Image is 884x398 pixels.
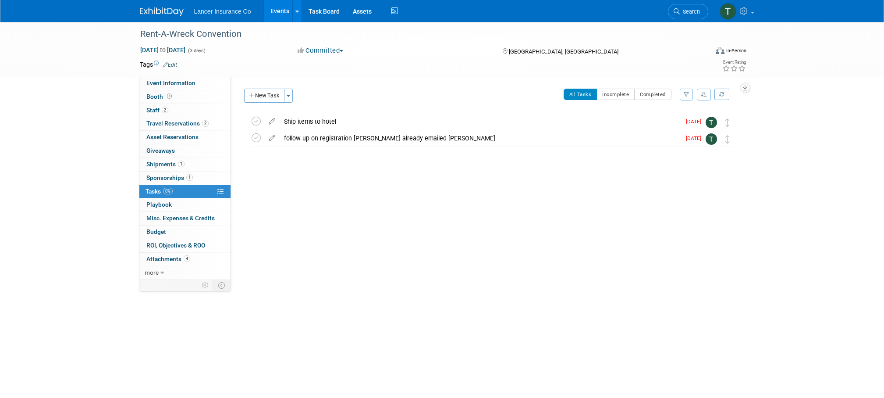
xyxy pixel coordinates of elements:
a: Misc. Expenses & Credits [139,212,231,225]
img: ExhibitDay [140,7,184,16]
span: Attachments [146,255,190,262]
a: Giveaways [139,144,231,158]
button: Incomplete [596,89,635,100]
span: Event Information [146,79,195,86]
span: Booth not reserved yet [165,93,174,100]
span: Tasks [146,188,173,195]
a: Travel Reservations2 [139,117,231,130]
div: Rent-A-Wreck Convention [137,26,695,42]
span: [DATE] [DATE] [140,46,186,54]
span: Misc. Expenses & Credits [146,215,215,222]
a: Event Information [139,77,231,90]
button: Completed [634,89,671,100]
span: [DATE] [686,135,706,141]
td: Personalize Event Tab Strip [198,280,213,291]
span: [GEOGRAPHIC_DATA], [GEOGRAPHIC_DATA] [509,48,618,55]
span: Search [680,8,700,15]
a: Refresh [714,89,729,100]
a: Staff2 [139,104,231,117]
div: In-Person [726,47,746,54]
span: Playbook [146,201,172,208]
a: edit [264,134,280,142]
span: 2 [202,120,209,127]
span: more [145,269,159,276]
span: 1 [178,161,185,167]
a: more [139,266,231,280]
img: Terrence Forrest [720,3,736,20]
img: Terrence Forrest [706,133,717,145]
span: Budget [146,228,166,235]
a: Edit [163,62,177,68]
span: 0% [163,188,173,194]
a: Asset Reservations [139,131,231,144]
td: Toggle Event Tabs [213,280,231,291]
span: 4 [184,255,190,262]
img: Terrence Forrest [706,117,717,128]
a: Attachments4 [139,253,231,266]
button: All Tasks [564,89,597,100]
span: to [159,47,167,54]
span: Sponsorships [146,174,193,181]
span: [DATE] [686,118,706,125]
div: Event Format [657,46,747,59]
span: (3 days) [187,48,206,54]
a: edit [264,118,280,125]
span: Giveaways [146,147,175,154]
span: Staff [146,107,168,114]
a: Shipments1 [139,158,231,171]
span: Lancer Insurance Co [194,8,251,15]
span: Asset Reservations [146,133,199,140]
a: Tasks0% [139,185,231,198]
span: ROI, Objectives & ROO [146,242,205,249]
i: Move task [725,135,730,143]
img: Format-Inperson.png [716,47,724,54]
span: Shipments [146,161,185,168]
a: Booth [139,90,231,104]
button: Committed [295,46,347,55]
a: Budget [139,226,231,239]
a: Playbook [139,198,231,212]
div: Ship items to hotel [280,114,681,129]
a: ROI, Objectives & ROO [139,239,231,252]
span: Travel Reservations [146,120,209,127]
span: 1 [186,174,193,181]
td: Tags [140,60,177,69]
span: Booth [146,93,174,100]
i: Move task [725,118,730,127]
button: New Task [244,89,284,103]
div: follow up on registration [PERSON_NAME] already emailed [PERSON_NAME] [280,131,681,146]
a: Sponsorships1 [139,172,231,185]
span: 2 [162,107,168,113]
a: Search [668,4,708,19]
div: Event Rating [722,60,746,65]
